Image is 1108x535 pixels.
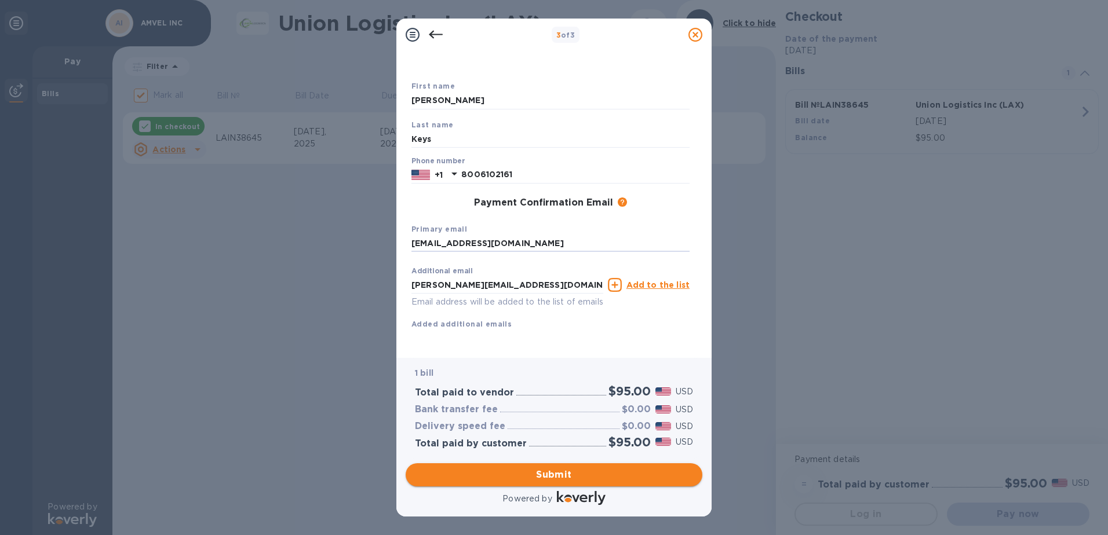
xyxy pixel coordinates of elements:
[411,276,603,294] input: Enter additional email
[622,404,651,415] h3: $0.00
[415,387,514,398] h3: Total paid to vendor
[411,295,603,309] p: Email address will be added to the list of emails
[461,166,690,184] input: Enter your phone number
[411,268,473,275] label: Additional email
[608,435,651,449] h2: $95.00
[411,3,690,52] h1: Payment Contact Information
[676,386,693,398] p: USD
[411,130,690,148] input: Enter your last name
[622,421,651,432] h3: $0.00
[415,468,693,482] span: Submit
[556,31,561,39] span: 3
[411,235,690,252] input: Enter your primary name
[411,225,467,233] b: Primary email
[411,120,454,129] b: Last name
[557,491,606,505] img: Logo
[655,387,671,395] img: USD
[411,158,465,165] label: Phone number
[676,420,693,433] p: USD
[655,422,671,430] img: USD
[406,463,702,486] button: Submit
[676,436,693,448] p: USD
[502,493,552,505] p: Powered by
[556,31,575,39] b: of 3
[411,168,430,181] img: US
[415,368,433,378] b: 1 bill
[415,421,505,432] h3: Delivery speed fee
[608,384,651,398] h2: $95.00
[411,92,690,109] input: Enter your first name
[435,169,443,181] p: +1
[415,438,527,449] h3: Total paid by customer
[411,82,455,90] b: First name
[655,438,671,446] img: USD
[411,320,512,328] b: Added additional emails
[415,404,498,415] h3: Bank transfer fee
[474,197,613,208] h3: Payment Confirmation Email
[676,404,693,416] p: USD
[626,280,690,290] u: Add to the list
[655,405,671,413] img: USD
